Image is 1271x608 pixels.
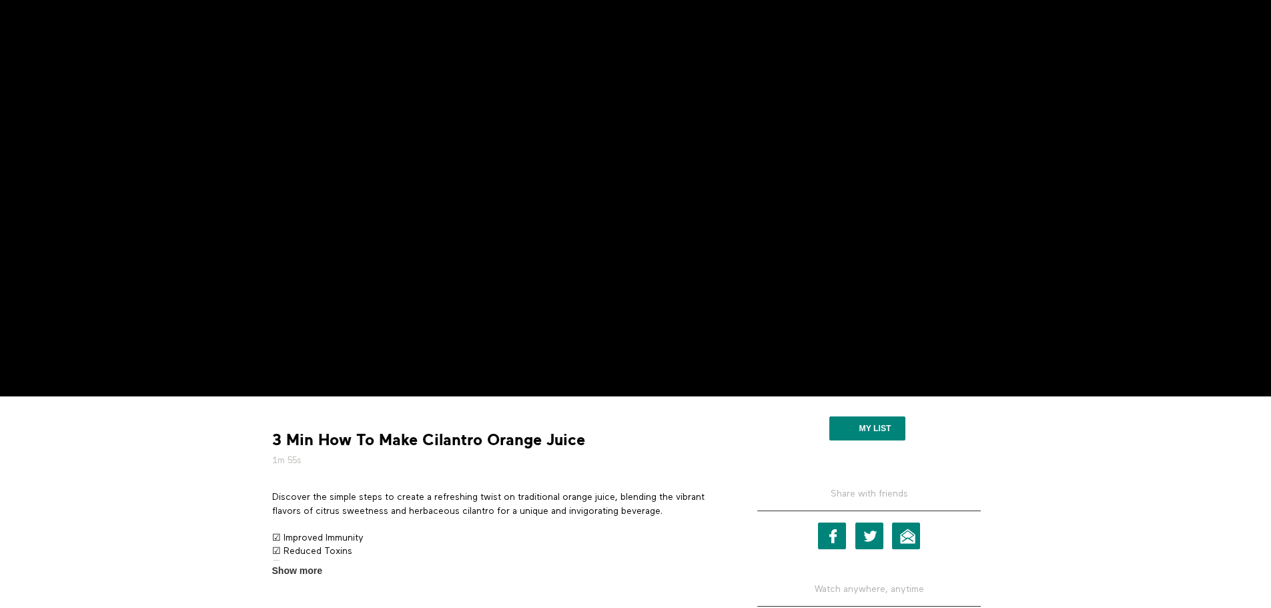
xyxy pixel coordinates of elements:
[272,531,719,572] p: ☑ Improved Immunity ☑ Reduced Toxins ☑ Revitalized Digestion
[757,487,981,511] h5: Share with friends
[855,523,883,549] a: Twitter
[272,564,322,578] span: Show more
[272,454,719,467] h5: 1m 55s
[818,523,846,549] a: Facebook
[272,491,719,518] p: Discover the simple steps to create a refreshing twist on traditional orange juice, blending the ...
[892,523,920,549] a: Email
[272,430,585,450] strong: 3 Min How To Make Cilantro Orange Juice
[829,416,905,440] button: My list
[757,573,981,607] h5: Watch anywhere, anytime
